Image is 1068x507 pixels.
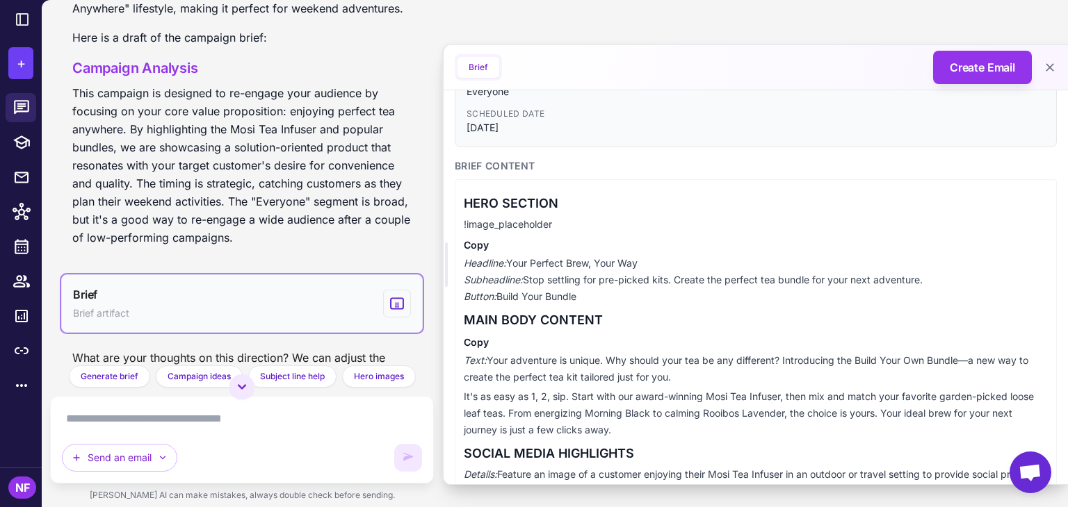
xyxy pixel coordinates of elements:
[464,238,1048,252] h4: Copy
[933,51,1032,84] button: Create Email
[464,444,1048,463] h3: SOCIAL MEDIA HIGHLIGHTS
[72,84,412,247] p: This campaign is designed to re-engage your audience by focusing on your core value proposition: ...
[81,370,138,383] span: Generate brief
[455,158,1057,174] h3: Brief Content
[72,28,412,47] p: Here is a draft of the campaign brief:
[168,370,231,383] span: Campaign ideas
[464,257,506,269] em: Headline:
[69,365,150,388] button: Generate brief
[464,352,1048,385] p: Your adventure is unique. Why should your tea be any different? Introducing the Build Your Own Bu...
[467,120,1045,135] span: [DATE]
[73,286,97,303] span: Brief
[464,255,1048,305] p: Your Perfect Brew, Your Way Stop settling for pre-picked kits. Create the perfect tea bundle for ...
[72,58,412,78] h3: Campaign Analysis
[8,476,36,499] div: NF
[17,53,26,74] span: +
[8,47,33,79] button: +
[467,84,1045,99] span: Everyone
[464,310,1048,330] h3: MAIN BODY CONTENT
[50,483,434,507] div: [PERSON_NAME] AI can make mistakes, always double check before sending.
[950,59,1015,76] span: Create Email
[458,57,499,78] button: Brief
[467,108,1045,120] span: Scheduled Date
[61,274,423,333] button: View generated Brief
[1010,451,1051,493] a: Open chat
[464,290,496,302] em: Button:
[464,216,1048,233] p: !image_placeholder
[464,468,497,480] em: Details:
[156,365,243,388] button: Campaign ideas
[260,370,325,383] span: Subject line help
[354,370,404,383] span: Hero images
[73,306,129,321] span: Brief artifact
[342,365,416,388] button: Hero images
[464,335,1048,349] h4: Copy
[464,466,1048,499] p: Feature an image of a customer enjoying their Mosi Tea Infuser in an outdoor or travel setting to...
[464,274,523,285] em: Subheadline:
[464,354,487,366] em: Text:
[248,365,337,388] button: Subject line help
[464,388,1048,438] p: It's as easy as 1, 2, sip. Start with our award-winning Mosi Tea Infuser, then mix and match your...
[62,444,177,472] button: Send an email
[464,194,1048,213] h3: HERO SECTION
[61,344,423,405] div: What are your thoughts on this direction? We can adjust the subject line, content, or featured pr...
